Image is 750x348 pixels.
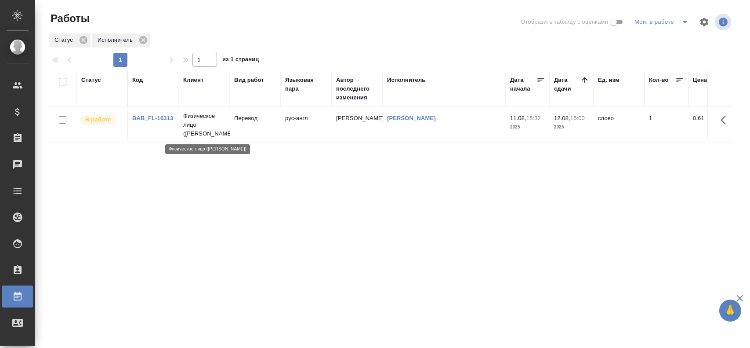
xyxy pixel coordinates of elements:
p: 15:32 [526,115,541,121]
span: Настроить таблицу [694,11,715,33]
div: Языковая пара [285,76,327,93]
p: Физическое лицо ([PERSON_NAME]) [183,112,225,138]
div: Статус [81,76,101,84]
div: Ед. изм [598,76,620,84]
div: Исполнитель [92,33,150,48]
span: Отобразить таблицу с оценками [521,18,608,26]
p: 12.08, [554,115,570,121]
p: В работе [85,115,111,124]
span: 🙏 [723,301,738,320]
span: из 1 страниц [222,54,259,67]
a: [PERSON_NAME] [387,115,436,121]
div: Статус [49,33,91,48]
div: Клиент [183,76,203,84]
td: слово [594,110,645,140]
div: Исполнитель [387,76,426,84]
div: Исполнитель выполняет работу [79,114,123,126]
p: 11.08, [510,115,526,121]
div: Автор последнего изменения [336,76,378,102]
div: Кол-во [649,76,669,84]
td: [PERSON_NAME] [332,110,383,140]
span: Посмотреть информацию [715,14,733,30]
td: рус-англ [281,110,332,140]
div: Дата сдачи [554,76,580,93]
div: Дата начала [510,76,536,93]
p: Перевод [234,114,276,123]
button: Здесь прячутся важные кнопки [715,110,736,131]
div: Код [132,76,143,84]
a: BAB_FL-16313 [132,115,173,121]
p: 2025 [554,123,589,132]
p: Исполнитель [98,36,136,44]
td: 0.61 [688,110,732,140]
td: 1 [645,110,688,140]
span: Работы [48,11,90,26]
button: 🙏 [719,300,741,322]
div: Цена [693,76,707,84]
p: 2025 [510,123,545,132]
div: Вид работ [234,76,264,84]
p: 15:00 [570,115,585,121]
div: split button [632,15,694,29]
p: Статус [54,36,76,44]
